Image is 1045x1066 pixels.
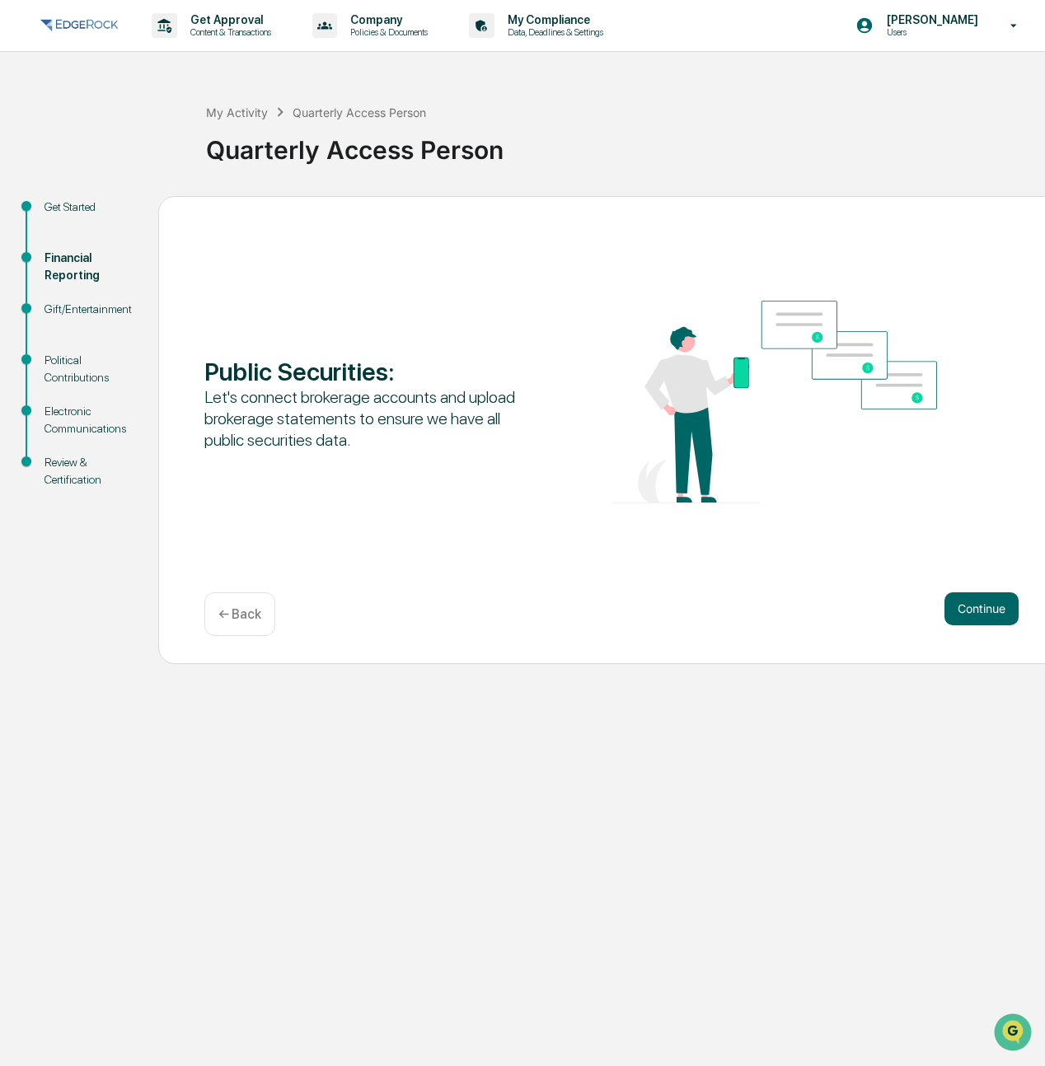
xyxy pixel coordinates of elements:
[992,1012,1037,1056] iframe: Open customer support
[494,26,612,38] p: Data, Deadlines & Settings
[204,386,530,451] div: Let's connect brokerage accounts and upload brokerage statements to ensure we have all public sec...
[45,199,132,216] div: Get Started
[177,26,279,38] p: Content & Transactions
[164,279,199,292] span: Pylon
[293,105,426,119] div: Quarterly Access Person
[56,143,209,156] div: We're available if you need us!
[113,201,211,231] a: 🗄️Attestations
[56,126,270,143] div: Start new chat
[45,301,132,318] div: Gift/Entertainment
[16,126,46,156] img: 1746055101610-c473b297-6a78-478c-a979-82029cc54cd1
[612,301,937,503] img: Public Securities
[874,13,986,26] p: [PERSON_NAME]
[16,35,300,61] p: How can we help?
[206,122,1037,165] div: Quarterly Access Person
[337,26,436,38] p: Policies & Documents
[40,16,119,35] img: logo
[33,239,104,255] span: Data Lookup
[45,454,132,489] div: Review & Certification
[874,26,986,38] p: Users
[33,208,106,224] span: Preclearance
[116,278,199,292] a: Powered byPylon
[944,592,1019,625] button: Continue
[16,209,30,222] div: 🖐️
[206,105,268,119] div: My Activity
[10,232,110,262] a: 🔎Data Lookup
[10,201,113,231] a: 🖐️Preclearance
[337,13,436,26] p: Company
[494,13,612,26] p: My Compliance
[136,208,204,224] span: Attestations
[280,131,300,151] button: Start new chat
[45,250,132,284] div: Financial Reporting
[218,606,261,622] p: ← Back
[177,13,279,26] p: Get Approval
[119,209,133,222] div: 🗄️
[204,357,530,386] div: Public Securities :
[16,241,30,254] div: 🔎
[45,403,132,437] div: Electronic Communications
[45,352,132,386] div: Political Contributions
